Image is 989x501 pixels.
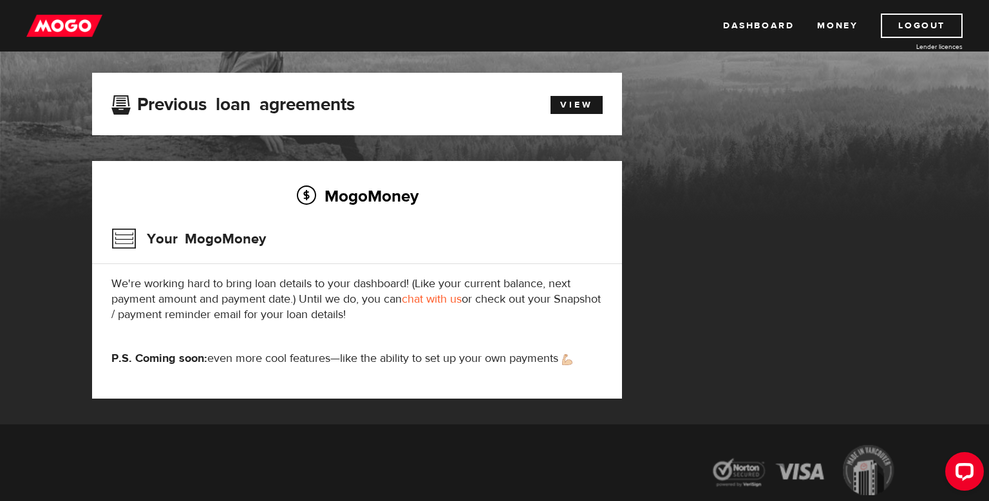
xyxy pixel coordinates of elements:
[26,14,102,38] img: mogo_logo-11ee424be714fa7cbb0f0f49df9e16ec.png
[111,351,603,366] p: even more cool features—like the ability to set up your own payments
[866,42,963,52] a: Lender licences
[111,94,355,111] h3: Previous loan agreements
[551,96,603,114] a: View
[562,354,572,365] img: strong arm emoji
[111,222,266,256] h3: Your MogoMoney
[935,447,989,501] iframe: LiveChat chat widget
[111,276,603,323] p: We're working hard to bring loan details to your dashboard! (Like your current balance, next paym...
[881,14,963,38] a: Logout
[111,182,603,209] h2: MogoMoney
[817,14,858,38] a: Money
[111,351,207,366] strong: P.S. Coming soon:
[723,14,794,38] a: Dashboard
[402,292,462,307] a: chat with us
